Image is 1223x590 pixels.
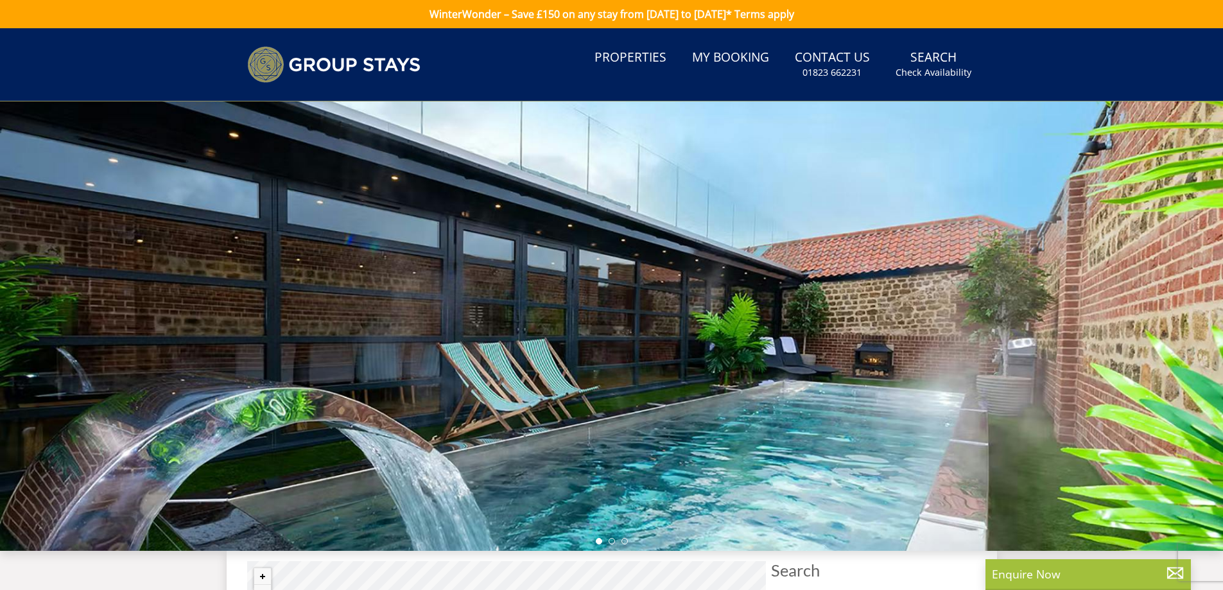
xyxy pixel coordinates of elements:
[254,568,271,585] button: Zoom in
[687,44,774,73] a: My Booking
[992,566,1184,582] p: Enquire Now
[790,44,875,85] a: Contact Us01823 662231
[771,561,976,579] span: Search
[589,44,672,73] a: Properties
[890,44,976,85] a: SearchCheck Availability
[802,66,862,79] small: 01823 662231
[896,66,971,79] small: Check Availability
[247,46,421,83] img: Group Stays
